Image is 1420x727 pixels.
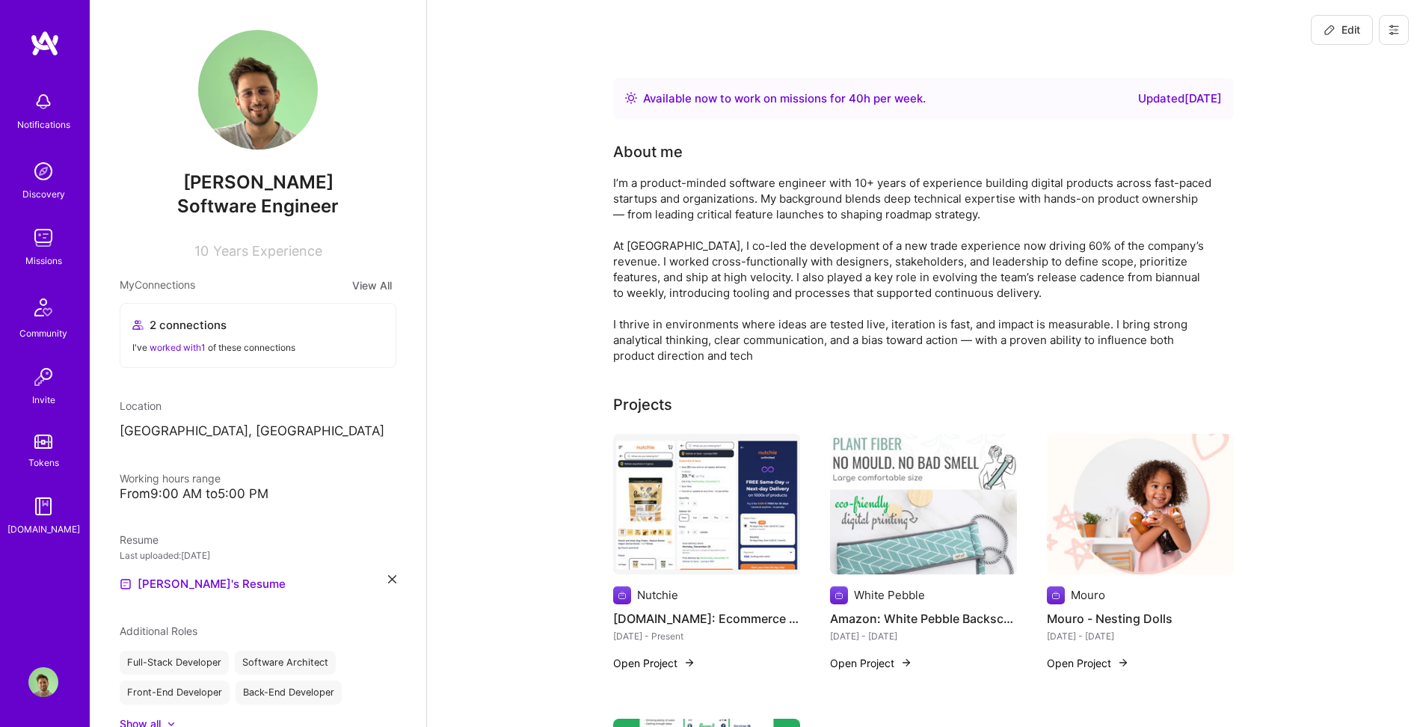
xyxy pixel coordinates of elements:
[30,30,60,57] img: logo
[213,243,322,259] span: Years Experience
[613,141,683,163] div: About me
[28,455,59,470] div: Tokens
[28,156,58,186] img: discovery
[120,575,286,593] a: [PERSON_NAME]'s Resume
[120,277,195,294] span: My Connections
[348,277,396,294] button: View All
[120,398,396,414] div: Location
[120,533,159,546] span: Resume
[625,92,637,104] img: Availability
[613,434,800,574] img: nutchie.com: Ecommerce Platform in Cyprus
[1047,609,1234,628] h4: Mouro - Nesting Dolls
[28,223,58,253] img: teamwork
[25,253,62,269] div: Missions
[388,575,396,583] i: icon Close
[900,657,912,669] img: arrow-right
[34,435,52,449] img: tokens
[354,316,372,334] img: avatar
[150,317,227,333] span: 2 connections
[25,289,61,325] img: Community
[854,587,925,603] div: White Pebble
[28,491,58,521] img: guide book
[1324,22,1360,37] span: Edit
[830,586,848,604] img: Company logo
[132,340,384,355] div: I've of these connections
[1117,657,1129,669] img: arrow-right
[150,342,206,353] span: worked with 1
[120,681,230,705] div: Front-End Developer
[1311,15,1373,45] button: Edit
[132,319,144,331] i: icon Collaborator
[830,655,912,671] button: Open Project
[17,117,70,132] div: Notifications
[1071,587,1105,603] div: Mouro
[198,30,318,150] img: User Avatar
[1047,655,1129,671] button: Open Project
[643,90,926,108] div: Available now to work on missions for h per week .
[235,651,336,675] div: Software Architect
[28,667,58,697] img: User Avatar
[120,303,396,368] button: 2 connectionsavataravatarI've worked with1 of these connections
[637,587,678,603] div: Nutchie
[613,586,631,604] img: Company logo
[849,91,864,105] span: 40
[830,628,1017,644] div: [DATE] - [DATE]
[7,521,80,537] div: [DOMAIN_NAME]
[613,609,800,628] h4: [DOMAIN_NAME]: Ecommerce Platform in [GEOGRAPHIC_DATA]
[28,362,58,392] img: Invite
[120,171,396,194] span: [PERSON_NAME]
[613,175,1211,363] div: I’m a product-minded software engineer with 10+ years of experience building digital products acr...
[1138,90,1222,108] div: Updated [DATE]
[19,325,67,341] div: Community
[1047,628,1234,644] div: [DATE] - [DATE]
[366,316,384,334] img: avatar
[25,667,62,697] a: User Avatar
[613,393,672,416] div: Projects
[120,625,197,637] span: Additional Roles
[120,486,396,502] div: From 9:00 AM to 5:00 PM
[120,651,229,675] div: Full-Stack Developer
[22,186,65,202] div: Discovery
[120,578,132,590] img: Resume
[120,472,221,485] span: Working hours range
[830,434,1017,574] img: Amazon: White Pebble Backscrubber
[830,609,1017,628] h4: Amazon: White Pebble Backscrubber
[120,547,396,563] div: Last uploaded: [DATE]
[28,87,58,117] img: bell
[613,655,695,671] button: Open Project
[177,195,339,217] span: Software Engineer
[683,657,695,669] img: arrow-right
[1047,586,1065,604] img: Company logo
[1047,434,1234,574] img: Mouro - Nesting Dolls
[613,628,800,644] div: [DATE] - Present
[120,423,396,441] p: [GEOGRAPHIC_DATA], [GEOGRAPHIC_DATA]
[194,243,209,259] span: 10
[32,392,55,408] div: Invite
[236,681,342,705] div: Back-End Developer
